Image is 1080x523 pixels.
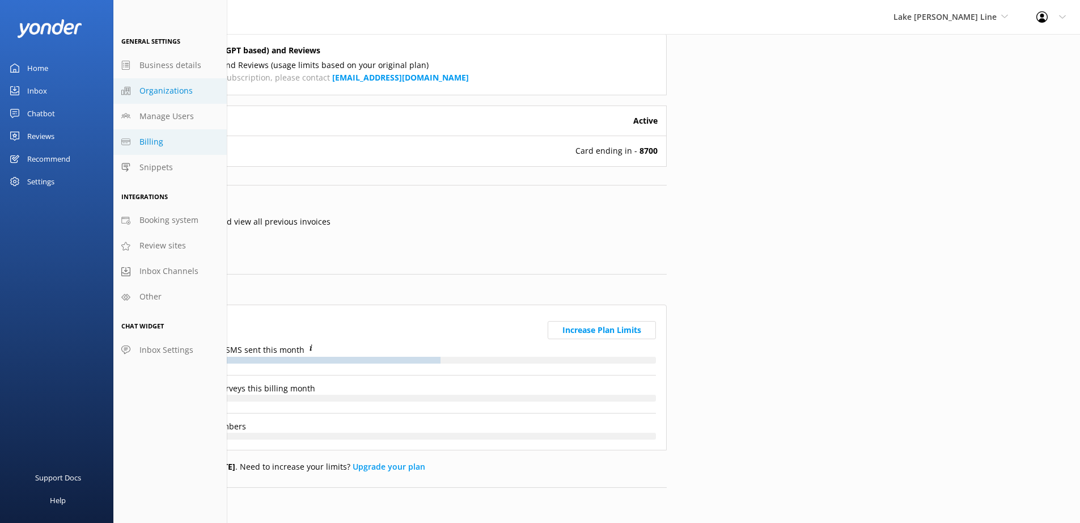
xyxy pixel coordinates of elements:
[332,72,469,83] a: [EMAIL_ADDRESS][DOMAIN_NAME]
[121,322,164,330] span: Chat Widget
[113,338,227,363] a: Inbox Settings
[27,102,55,125] div: Chatbot
[139,290,162,303] span: Other
[639,145,658,156] b: 8700
[139,344,193,356] span: Inbox Settings
[27,147,70,170] div: Recommend
[139,214,198,226] span: Booking system
[138,44,656,57] h5: Your plan: AI Chatbot (GPT based) and Reviews
[50,489,66,512] div: Help
[113,208,227,233] a: Booking system
[353,461,425,472] a: Upgrade your plan
[139,85,193,97] span: Organizations
[113,259,227,284] a: Inbox Channels
[139,161,173,174] span: Snippets
[127,287,667,302] h4: Current usage
[113,155,227,180] a: Snippets
[138,382,656,395] p: Sent surveys this billing month
[138,420,656,433] p: team members
[548,321,656,339] button: Increase Plan Limits
[127,198,667,213] h4: Payment Portal
[27,57,48,79] div: Home
[113,129,227,155] a: Billing
[27,79,47,102] div: Inbox
[139,265,198,277] span: Inbox Channels
[127,216,667,228] p: Edit your billing details and view all previous invoices
[27,170,54,193] div: Settings
[35,466,81,489] div: Support Docs
[138,59,656,71] p: GPT Based AI chatbot and Reviews (usage limits based on your original plan)
[127,461,667,473] p: Your usage resets on . Need to increase your limits?
[27,125,54,147] div: Reviews
[139,136,163,148] span: Billing
[548,315,656,344] a: Increase Plan Limits
[121,37,180,45] span: General Settings
[17,19,82,38] img: yonder-white-logo.png
[138,71,656,84] p: To change or cancel a subscription, please contact
[893,11,997,22] span: Lake [PERSON_NAME] Line
[139,239,186,252] span: Review sites
[575,145,658,157] span: Card ending in -
[121,192,168,201] span: Integrations
[113,233,227,259] a: Review sites
[138,344,656,356] p: automated SMS sent this month
[113,284,227,310] a: Other
[113,104,227,129] a: Manage Users
[139,110,194,123] span: Manage Users
[139,59,201,71] span: Business details
[113,53,227,78] a: Business details
[633,115,658,127] b: Active
[113,78,227,104] a: Organizations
